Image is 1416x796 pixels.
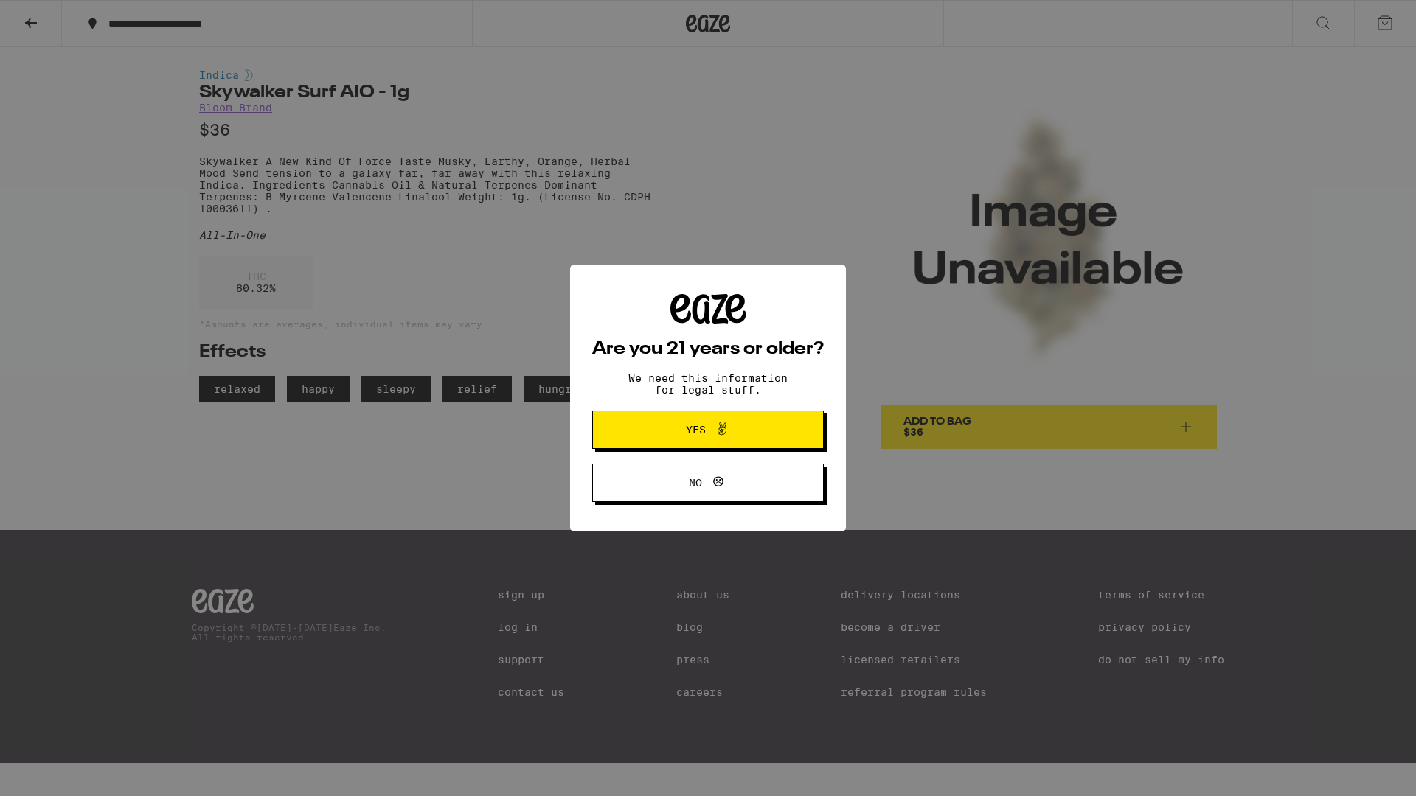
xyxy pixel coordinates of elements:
p: We need this information for legal stuff. [616,372,800,396]
iframe: Opens a widget where you can find more information [1324,752,1401,789]
span: Yes [686,425,706,435]
button: No [592,464,824,502]
button: Yes [592,411,824,449]
span: No [689,478,702,488]
h2: Are you 21 years or older? [592,341,824,358]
